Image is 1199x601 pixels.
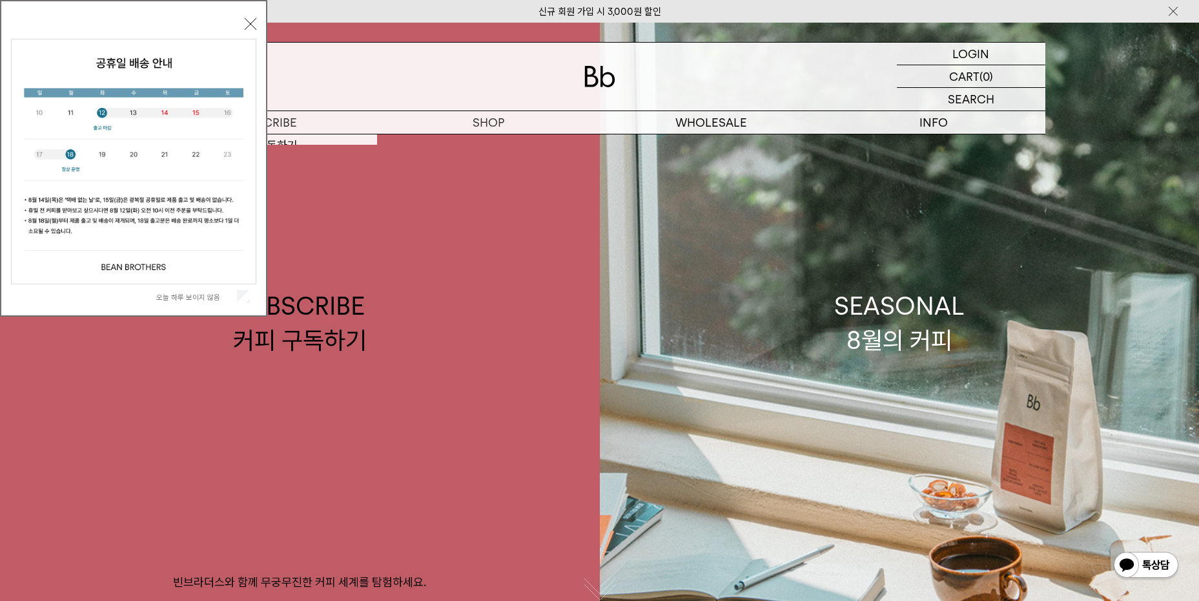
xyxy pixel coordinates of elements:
[949,65,979,87] p: CART
[377,111,600,134] a: SHOP
[834,289,965,357] div: SEASONAL 8월의 커피
[897,43,1045,65] a: LOGIN
[233,289,367,357] div: SUBSCRIBE 커피 구독하기
[948,88,994,111] p: SEARCH
[245,18,256,30] button: 닫기
[952,43,989,65] p: LOGIN
[1112,551,1180,582] img: 카카오톡 채널 1:1 채팅 버튼
[156,293,234,302] label: 오늘 하루 보이지 않음
[12,39,256,284] img: cb63d4bbb2e6550c365f227fdc69b27f_113810.jpg
[897,65,1045,88] a: CART (0)
[823,111,1045,134] p: INFO
[600,111,823,134] p: WHOLESALE
[584,66,615,87] img: 로고
[979,65,993,87] p: (0)
[538,6,661,17] a: 신규 회원 가입 시 3,000원 할인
